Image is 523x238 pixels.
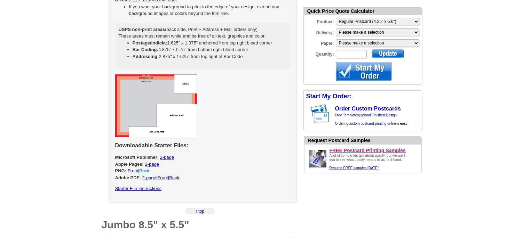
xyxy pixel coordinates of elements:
[133,40,286,47] li: 1.625" x 1.375" anchored from top right bleed corner
[115,155,159,160] strong: Microsoft Publisher:
[142,175,156,180] a: 2-page
[307,148,328,169] img: Upload a design ready to be printed
[133,47,158,52] strong: Bar Coding:
[169,175,179,180] a: Back
[115,154,290,181] p: | | |
[304,49,335,57] label: Quantity:
[335,113,409,125] span: | Ordering is easy!
[330,147,419,154] a: FREE Postcard Printing Samples
[115,168,127,173] strong: PNG:
[160,155,174,160] a: 2-page
[195,209,204,214] a: ↑ top
[133,40,167,46] strong: Postage/Indicia:
[384,76,523,238] iframe: LiveChat chat widget
[115,186,162,191] a: Starter File Instructions
[157,175,168,180] a: Front
[133,53,286,60] li: 2.875" x 1.625" from top right of Bar Code
[304,17,335,25] label: Product:
[145,162,159,167] a: 2-page
[115,23,290,69] div: (back side, Print + Address + Mail orders only) These areas must remain white and be free of all ...
[308,137,421,144] div: Request Postcard Samples
[128,168,138,173] a: Front
[330,166,380,170] a: Request FREE samples [DATE]!
[360,113,397,117] a: Upload Finished Design
[309,102,334,125] img: post card showing stamp and address area
[115,162,144,167] strong: Apple Pages:
[115,175,141,180] strong: Adobe PDF:
[304,91,422,102] div: Start My Order:
[335,113,359,117] a: Free Templates
[115,142,189,148] strong: Downloadable Starter Files:
[133,54,159,59] strong: Addressing:
[115,74,197,137] img: regular postcard starter files
[304,102,309,125] img: background image for postcard
[133,46,286,53] li: 4.875" x 0.75" from bottom right bleed corner
[129,3,290,17] li: If you want your background to print to the edge of your design, extend any background images or ...
[304,39,335,47] label: Paper:
[119,27,165,32] strong: USPS non-print areas
[304,28,335,36] label: Delivery:
[139,168,149,173] a: Back
[335,106,401,112] a: Order Custom Postcards
[330,154,410,170] div: A lot of companies talk about quality, but we want you to see what quality means to us, first hand.
[348,122,396,125] a: custom postcard printing online
[304,8,422,15] div: Quick Price Quote Calculator
[102,220,296,230] h1: Jumbo 8.5" x 5.5"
